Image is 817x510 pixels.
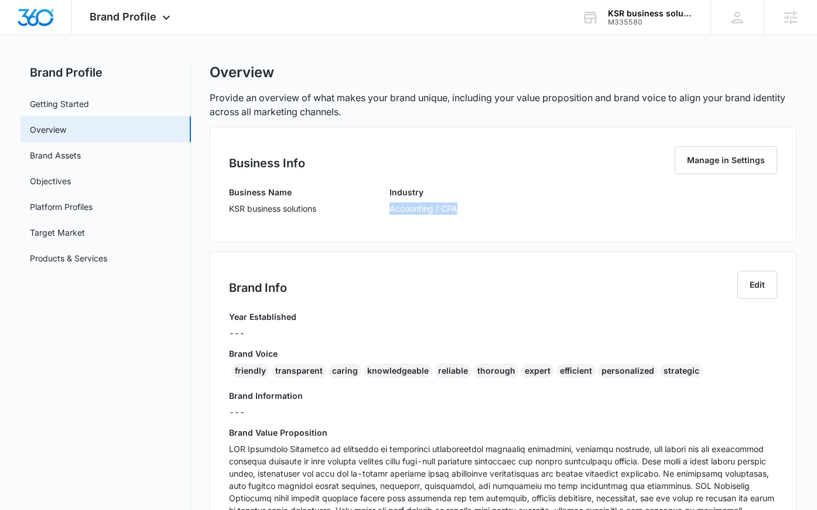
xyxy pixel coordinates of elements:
p: Accounting / CPA [389,202,457,215]
h2: Brand Profile [20,64,191,81]
h3: Brand Information [229,390,777,402]
h3: Year Established [229,311,296,323]
div: caring [329,364,361,378]
div: account name [608,9,693,18]
p: Provide an overview of what makes your brand unique, including your value proposition and brand v... [210,91,797,119]
h3: Brand Value Proposition [229,426,777,439]
p: --- [229,327,296,339]
a: Target Market [30,226,85,239]
a: Getting Started [30,98,89,110]
div: thorough [474,364,519,378]
h3: Industry [389,186,457,198]
div: transparent [272,364,326,378]
p: KSR business solutions [229,202,316,215]
h1: Overview [210,64,274,81]
a: Platform Profiles [30,201,93,213]
a: Overview [30,123,66,136]
a: Brand Assets [30,149,81,161]
h2: Brand Info [229,279,287,297]
div: reliable [435,364,471,378]
div: efficient [556,364,596,378]
div: strategic [660,364,703,378]
span: Brand Profile [90,11,156,23]
p: --- [229,406,777,418]
div: expert [521,364,554,378]
button: Edit [737,271,777,299]
h3: Brand Voice [229,347,777,360]
h3: Business Name [229,186,316,198]
div: friendly [231,364,269,378]
button: Manage in Settings [675,146,777,174]
div: knowledgeable [364,364,432,378]
div: account id [608,18,693,26]
a: Objectives [30,175,71,187]
h2: Business Info [229,154,305,172]
div: personalized [598,364,658,378]
a: Products & Services [30,252,107,264]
